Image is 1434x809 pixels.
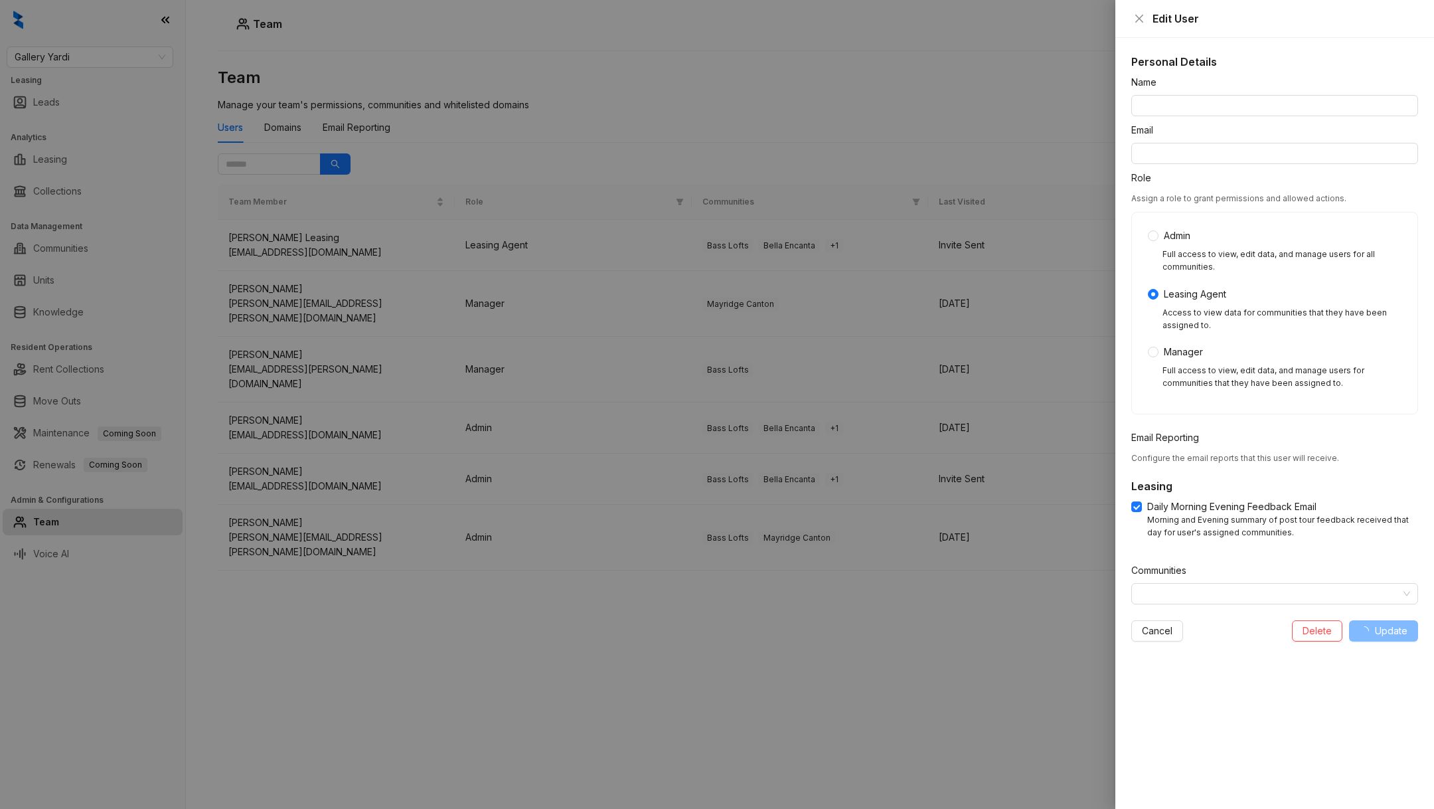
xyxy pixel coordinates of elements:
label: Name [1131,75,1165,90]
span: Leasing Agent [1158,287,1232,302]
label: Email [1131,123,1162,137]
span: Manager [1158,345,1208,359]
label: Communities [1131,563,1195,578]
span: Daily Morning Evening Feedback Email [1142,499,1322,514]
input: Email [1131,143,1418,164]
span: Update [1375,624,1407,638]
span: Delete [1303,624,1332,638]
span: loading [1358,625,1370,637]
label: Role [1131,171,1160,185]
span: Assign a role to grant permissions and allowed actions. [1131,193,1346,203]
span: close [1134,13,1145,24]
div: Full access to view, edit data, and manage users for communities that they have been assigned to. [1162,365,1401,390]
span: Admin [1158,228,1196,243]
div: Morning and Evening summary of post tour feedback received that day for user's assigned communities. [1147,514,1418,539]
h5: Leasing [1131,478,1418,494]
h5: Personal Details [1131,54,1418,70]
div: Full access to view, edit data, and manage users for all communities. [1162,248,1401,274]
button: Close [1131,11,1147,27]
span: Cancel [1142,624,1172,638]
div: Edit User [1153,11,1418,27]
label: Email Reporting [1131,430,1208,445]
button: Update [1349,620,1418,642]
input: Name [1131,95,1418,116]
span: Configure the email reports that this user will receive. [1131,453,1339,463]
button: Delete [1292,620,1342,642]
button: Cancel [1131,620,1183,642]
div: Access to view data for communities that they have been assigned to. [1162,307,1401,332]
